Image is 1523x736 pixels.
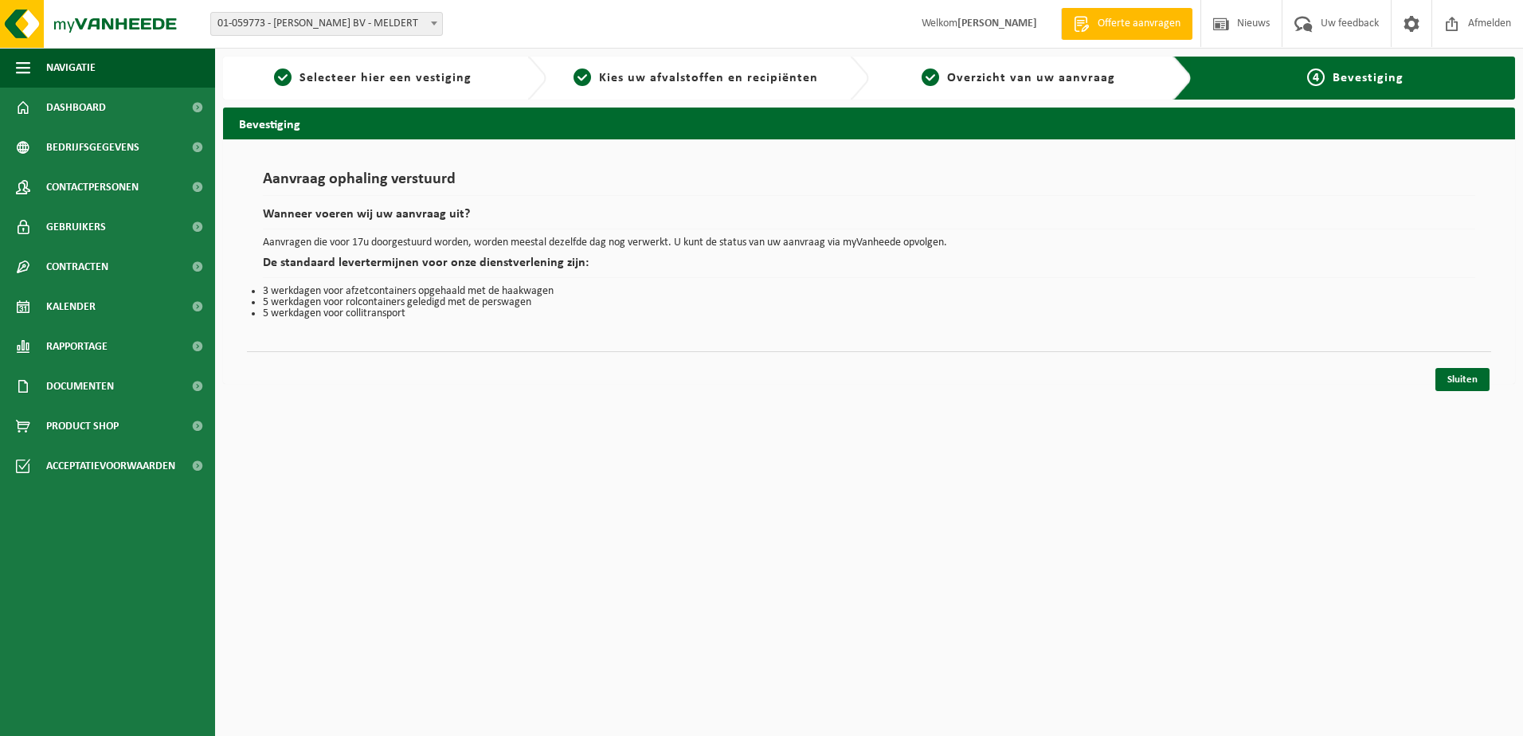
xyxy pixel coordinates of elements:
span: 01-059773 - AELBRECHT ERIC BV - MELDERT [210,12,443,36]
span: Product Shop [46,406,119,446]
h2: De standaard levertermijnen voor onze dienstverlening zijn: [263,256,1475,278]
strong: [PERSON_NAME] [957,18,1037,29]
span: Selecteer hier een vestiging [300,72,472,84]
li: 5 werkdagen voor rolcontainers geledigd met de perswagen [263,297,1475,308]
span: Overzicht van uw aanvraag [947,72,1115,84]
p: Aanvragen die voor 17u doorgestuurd worden, worden meestal dezelfde dag nog verwerkt. U kunt de s... [263,237,1475,249]
span: Kies uw afvalstoffen en recipiënten [599,72,818,84]
span: Bevestiging [1333,72,1404,84]
span: Acceptatievoorwaarden [46,446,175,486]
h2: Wanneer voeren wij uw aanvraag uit? [263,208,1475,229]
span: Kalender [46,287,96,327]
span: 2 [574,69,591,86]
h2: Bevestiging [223,108,1515,139]
a: 2Kies uw afvalstoffen en recipiënten [554,69,838,88]
span: Contactpersonen [46,167,139,207]
h1: Aanvraag ophaling verstuurd [263,171,1475,196]
span: Gebruikers [46,207,106,247]
span: Navigatie [46,48,96,88]
span: Rapportage [46,327,108,366]
span: Offerte aanvragen [1094,16,1184,32]
li: 3 werkdagen voor afzetcontainers opgehaald met de haakwagen [263,286,1475,297]
a: Sluiten [1435,368,1490,391]
span: 3 [922,69,939,86]
a: 3Overzicht van uw aanvraag [877,69,1161,88]
a: Offerte aanvragen [1061,8,1192,40]
span: 4 [1307,69,1325,86]
li: 5 werkdagen voor collitransport [263,308,1475,319]
span: Contracten [46,247,108,287]
span: Dashboard [46,88,106,127]
span: 01-059773 - AELBRECHT ERIC BV - MELDERT [211,13,442,35]
span: Documenten [46,366,114,406]
span: 1 [274,69,292,86]
span: Bedrijfsgegevens [46,127,139,167]
a: 1Selecteer hier een vestiging [231,69,515,88]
